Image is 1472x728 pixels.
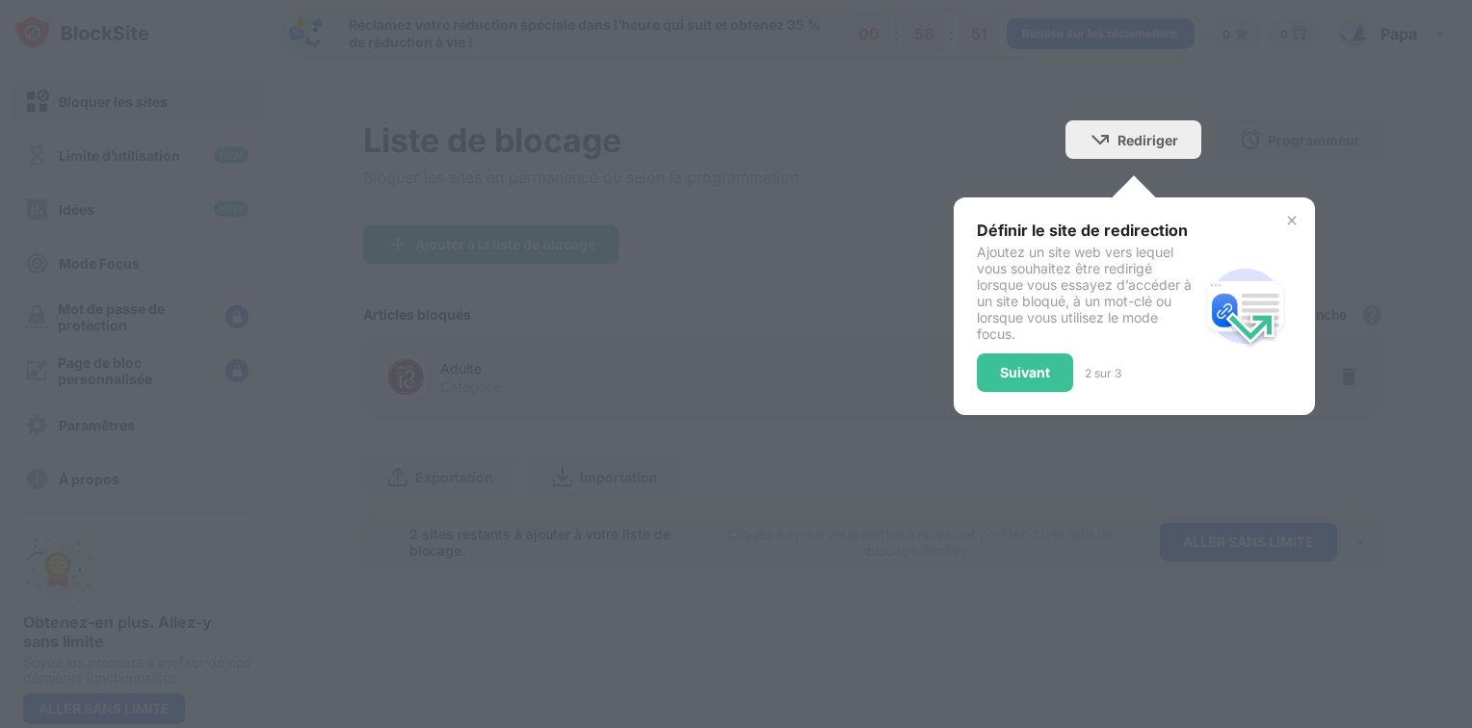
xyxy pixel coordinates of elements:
div: Définir le site de redirection [977,221,1199,240]
div: Ajoutez un site web vers lequel vous souhaitez être redirigé lorsque vous essayez d’accéder à un ... [977,244,1199,342]
img: redirect.svg [1199,260,1292,352]
div: Suivant [1000,365,1050,380]
div: Rediriger [1117,132,1178,148]
img: x-button.svg [1284,213,1300,228]
div: 2 sur 3 [1085,366,1121,380]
